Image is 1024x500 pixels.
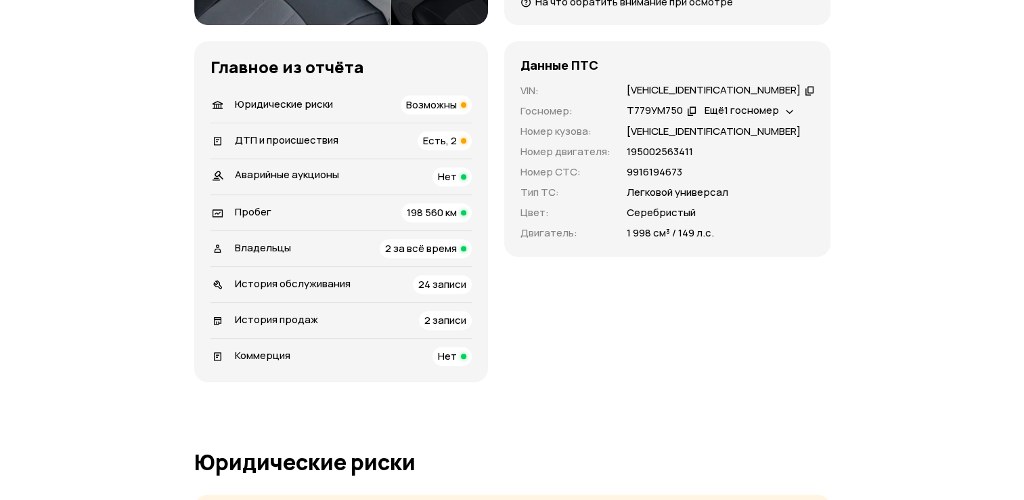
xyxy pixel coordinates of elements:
span: 198 560 км [407,205,457,220]
span: Возможны [406,98,457,112]
p: Легковой универсал [627,185,728,200]
span: Юридические риски [235,97,333,111]
span: Нет [438,349,457,363]
p: Госномер : [520,104,610,119]
p: Серебристый [627,205,696,220]
span: История обслуживания [235,276,351,291]
p: Двигатель : [520,226,610,241]
p: [VEHICLE_IDENTIFICATION_NUMBER] [627,124,801,139]
div: Т779УМ750 [627,104,683,118]
span: Нет [438,169,457,184]
span: 2 записи [424,313,466,327]
span: ДТП и происшествия [235,133,338,147]
span: 24 записи [418,277,466,291]
h3: Главное из отчёта [210,58,472,77]
p: Номер двигателя : [520,144,610,159]
h4: Данные ПТС [520,58,598,72]
span: История продаж [235,312,318,327]
span: Пробег [235,205,271,219]
h1: Юридические риски [194,450,830,474]
p: VIN : [520,83,610,98]
p: 9916194673 [627,165,682,180]
p: Тип ТС : [520,185,610,200]
span: 2 за всё время [385,241,457,255]
span: Аварийные аукционы [235,167,339,182]
div: [VEHICLE_IDENTIFICATION_NUMBER] [627,83,801,98]
p: 195002563411 [627,144,693,159]
p: Номер кузова : [520,124,610,139]
span: Ещё 1 госномер [705,103,779,117]
span: Есть, 2 [423,133,457,148]
p: 1 998 см³ / 149 л.с. [627,226,714,241]
p: Номер СТС : [520,165,610,180]
span: Коммерция [235,348,290,362]
p: Цвет : [520,205,610,220]
span: Владельцы [235,241,291,255]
